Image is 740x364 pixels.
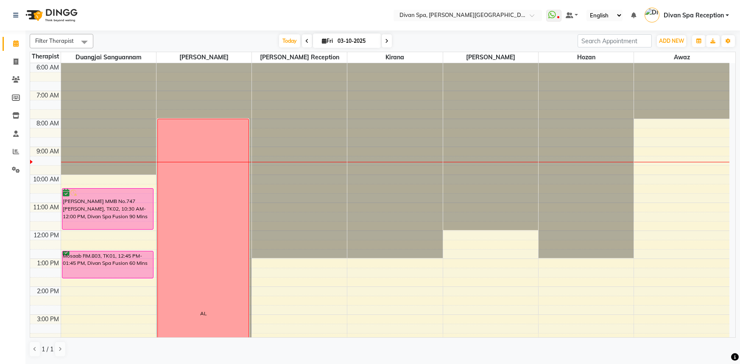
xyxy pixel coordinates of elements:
span: Hozan [539,52,634,63]
input: 2025-10-03 [335,35,377,47]
span: Awaz [634,52,729,63]
span: Fri [320,38,335,44]
span: kirana [347,52,442,63]
div: [PERSON_NAME] MMB No.747 [PERSON_NAME], TK02, 10:30 AM-12:00 PM, Divan Spa Fusion 90 Mins [62,189,154,229]
div: 8:00 AM [35,119,61,128]
div: 6:00 AM [35,63,61,72]
span: Duangjai Sanguannam [61,52,156,63]
div: 1:00 PM [35,259,61,268]
div: 12:00 PM [32,231,61,240]
span: [PERSON_NAME] [156,52,251,63]
div: 9:00 AM [35,147,61,156]
div: 3:00 PM [35,315,61,324]
span: Today [279,34,300,47]
span: Filter Therapist [35,37,74,44]
img: logo [22,3,80,27]
div: 7:00 AM [35,91,61,100]
span: 1 / 1 [42,345,53,354]
span: [PERSON_NAME] Reception [252,52,347,63]
span: Divan Spa Reception [664,11,724,20]
input: Search Appointment [578,34,652,47]
img: Divan Spa Reception [645,8,659,22]
span: ADD NEW [659,38,684,44]
div: 11:00 AM [31,203,61,212]
button: ADD NEW [657,35,686,47]
div: 2:00 PM [35,287,61,296]
div: Therapist [30,52,61,61]
div: Mosaab RM.803, TK01, 12:45 PM-01:45 PM, Divan Spa Fusion 60 Mins [62,251,154,278]
div: AL [200,310,207,317]
span: [PERSON_NAME] [443,52,538,63]
div: 10:00 AM [31,175,61,184]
